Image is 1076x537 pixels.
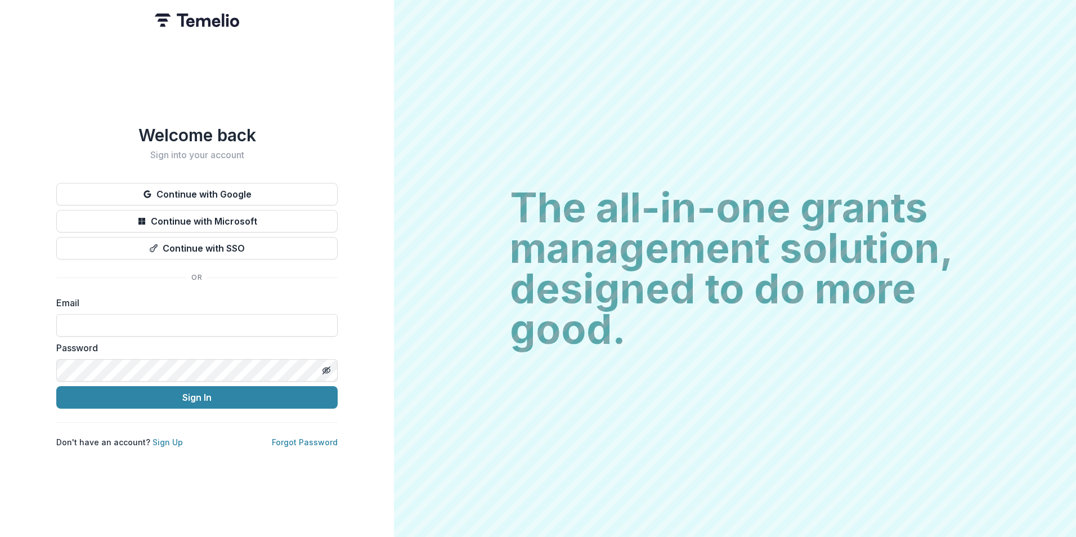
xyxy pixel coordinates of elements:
button: Continue with Microsoft [56,210,338,232]
img: Temelio [155,14,239,27]
button: Sign In [56,386,338,409]
a: Forgot Password [272,437,338,447]
h2: Sign into your account [56,150,338,160]
button: Continue with SSO [56,237,338,259]
label: Email [56,296,331,310]
button: Continue with Google [56,183,338,205]
a: Sign Up [153,437,183,447]
label: Password [56,341,331,355]
button: Toggle password visibility [317,361,335,379]
h1: Welcome back [56,125,338,145]
p: Don't have an account? [56,436,183,448]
